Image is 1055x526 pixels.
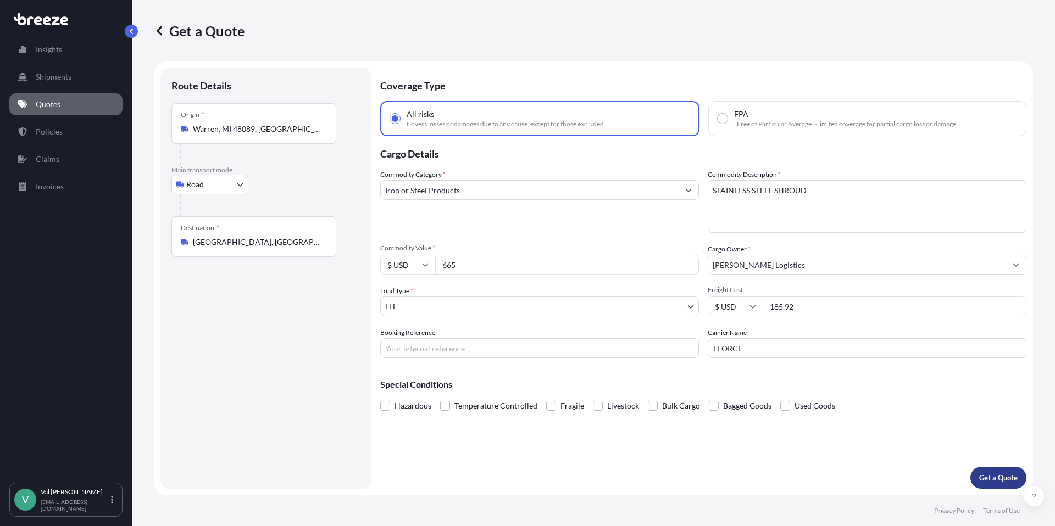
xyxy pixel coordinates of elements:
[708,244,751,255] label: Cargo Owner
[1006,255,1026,275] button: Show suggestions
[36,44,62,55] p: Insights
[934,506,974,515] a: Privacy Policy
[380,136,1026,169] p: Cargo Details
[380,286,413,296] span: Load Type
[708,338,1026,358] input: Enter name
[983,506,1020,515] a: Terms of Use
[435,255,699,275] input: Type amount
[723,398,771,414] span: Bagged Goods
[662,398,700,414] span: Bulk Cargo
[36,71,71,82] p: Shipments
[734,120,956,128] span: "Free of Particular Average" - limited coverage for partial cargo loss or damage
[380,244,699,253] span: Commodity Value
[9,93,123,115] a: Quotes
[607,398,639,414] span: Livestock
[9,121,123,143] a: Policies
[41,499,109,512] p: [EMAIL_ADDRESS][DOMAIN_NAME]
[380,380,1026,389] p: Special Conditions
[718,114,728,124] input: FPA"Free of Particular Average" - limited coverage for partial cargo loss or damage
[154,22,245,40] p: Get a Quote
[9,66,123,88] a: Shipments
[171,79,231,92] p: Route Details
[171,175,248,194] button: Select transport
[181,223,219,232] div: Destination
[380,338,699,358] input: Your internal reference
[708,286,1026,294] span: Freight Cost
[795,398,835,414] span: Used Goods
[380,68,1026,101] p: Coverage Type
[407,120,604,128] span: Covers losses or damages due to any cause, except for those excluded
[9,148,123,170] a: Claims
[708,327,747,338] label: Carrier Name
[679,180,698,200] button: Show suggestions
[708,180,1026,233] textarea: STAINLESS STEEL SHROUD
[380,296,699,316] button: LTL
[395,398,431,414] span: Hazardous
[763,296,1026,316] input: Enter amount
[22,494,29,505] span: V
[186,179,204,190] span: Road
[9,176,123,198] a: Invoices
[708,255,1006,275] input: Full name
[193,124,323,135] input: Origin
[390,114,400,124] input: All risksCovers losses or damages due to any cause, except for those excluded
[181,110,204,119] div: Origin
[171,166,360,175] p: Main transport mode
[407,109,434,120] span: All risks
[385,301,397,312] span: LTL
[36,181,64,192] p: Invoices
[979,472,1018,483] p: Get a Quote
[560,398,584,414] span: Fragile
[41,488,109,496] p: Val [PERSON_NAME]
[380,327,435,338] label: Booking Reference
[734,109,748,120] span: FPA
[381,180,679,200] input: Select a commodity type
[193,237,323,248] input: Destination
[36,154,59,165] p: Claims
[454,398,537,414] span: Temperature Controlled
[36,99,60,110] p: Quotes
[970,467,1026,489] button: Get a Quote
[380,169,446,180] label: Commodity Category
[36,126,63,137] p: Policies
[708,169,781,180] label: Commodity Description
[9,38,123,60] a: Insights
